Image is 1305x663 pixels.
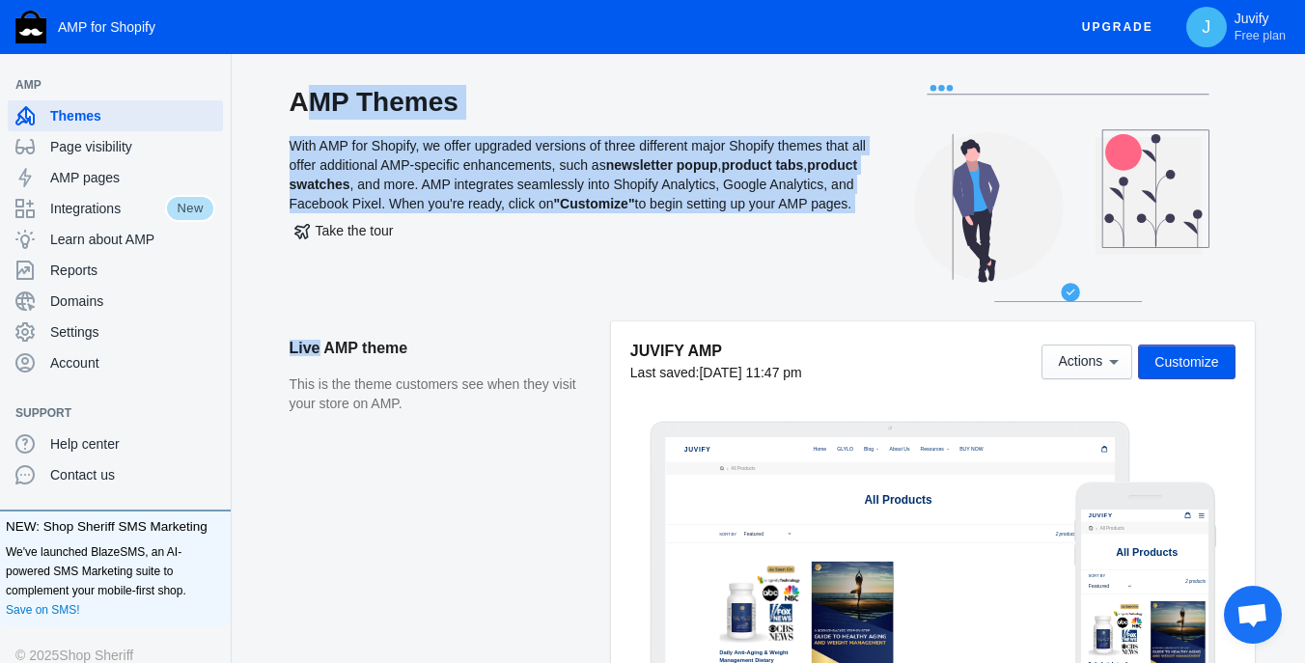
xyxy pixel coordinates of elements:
a: Page visibility [8,131,223,162]
b: newsletter popup [606,157,718,173]
a: BUY NOW [854,24,942,52]
a: Settings [8,317,223,347]
label: Sort by [157,279,208,296]
span: › [179,85,183,105]
img: Shop Sheriff Logo [15,11,46,43]
div: Open chat [1224,586,1282,644]
span: Learn about AMP [50,230,215,249]
span: AMP pages [50,168,215,187]
button: Take the tour [290,213,399,248]
span: All Products [55,47,127,68]
b: "Customize" [553,196,634,211]
button: Upgrade [1067,10,1169,45]
span: GLYLO [503,29,550,46]
span: 2 products [1146,279,1208,294]
button: Add a sales channel [196,409,227,417]
a: Save on SMS! [6,600,80,620]
span: Reports [50,261,215,280]
span: Resources [748,29,818,46]
span: About Us [657,29,717,46]
span: › [43,47,48,68]
a: Account [8,347,223,378]
span: Themes [50,106,215,125]
span: Support [15,403,196,423]
a: GLYLO [493,24,560,52]
span: Contact us [50,465,215,484]
span: Actions [1058,354,1102,370]
span: AMP [15,75,196,95]
a: Home [424,24,482,52]
span: Customize [1154,354,1218,370]
button: Resources [738,24,842,52]
a: Reports [8,255,223,286]
p: Juvify [1235,11,1286,43]
span: Go to full site [21,608,341,634]
h2: Live AMP theme [290,321,592,375]
span: Upgrade [1082,10,1153,44]
span: [DATE] 11:47 pm [699,365,801,380]
button: Customize [1138,345,1235,379]
a: Themes [8,100,223,131]
a: Home [159,89,172,101]
button: Blog [572,24,636,52]
span: Domains [50,291,215,311]
div: Last saved: [630,363,802,382]
a: Domains [8,286,223,317]
span: AMP for Shopify [58,19,155,35]
span: Account [50,353,215,373]
a: AMP pages [8,162,223,193]
span: BUY NOW [864,29,932,46]
a: Juvify [21,9,293,30]
span: Take the tour [294,223,394,238]
span: J [1197,17,1216,37]
span: New [165,195,215,222]
span: Help center [50,434,215,454]
a: IntegrationsNew [8,193,223,224]
p: This is the theme customers see when they visit your store on AMP. [290,375,592,413]
span: Blog [582,29,611,46]
div: With AMP for Shopify, we offer upgraded versions of three different major Shopify themes that all... [290,85,869,321]
span: Page visibility [50,137,215,156]
a: Learn about AMP [8,224,223,255]
span: Free plan [1235,28,1286,43]
span: 2 products [307,207,366,222]
a: Juvify [53,26,368,49]
span: Integrations [50,199,165,218]
button: Add a sales channel [196,81,227,89]
h2: AMP Themes [290,85,869,120]
span: Settings [50,322,215,342]
a: Contact us [8,459,223,490]
span: All Products [191,85,264,105]
button: Actions [1041,345,1132,379]
a: Home [23,51,36,64]
h5: JUVIFY AMP [630,341,802,361]
span: All Products [102,110,284,145]
label: Sort by [21,188,155,206]
span: Home [433,29,472,46]
a: About Us [648,24,727,52]
b: product tabs [721,157,803,173]
span: All Products [583,167,782,205]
